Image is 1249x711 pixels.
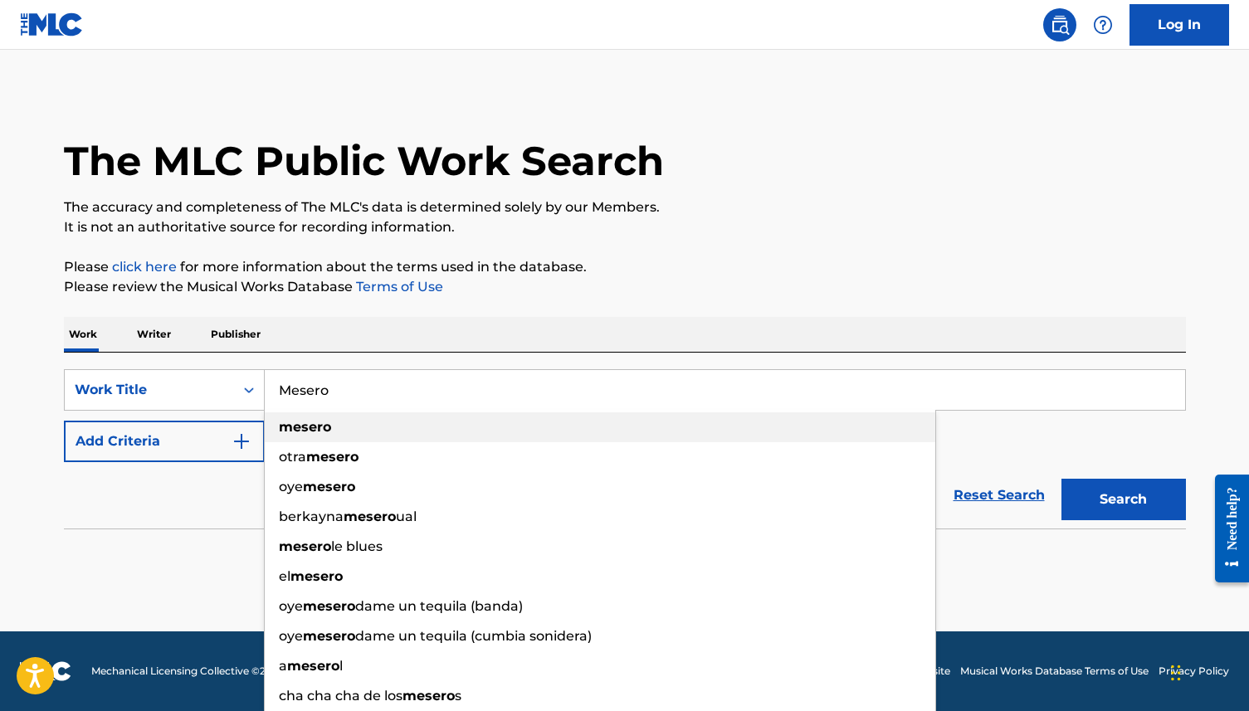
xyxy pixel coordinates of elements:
[64,317,102,352] p: Work
[1171,648,1181,698] div: Drag
[1061,479,1186,520] button: Search
[75,380,224,400] div: Work Title
[64,369,1186,528] form: Search Form
[1129,4,1229,46] a: Log In
[91,664,284,679] span: Mechanical Licensing Collective © 2025
[287,658,339,674] strong: mesero
[355,598,523,614] span: dame un tequila (banda)
[303,628,355,644] strong: mesero
[64,197,1186,217] p: The accuracy and completeness of The MLC's data is determined solely by our Members.
[279,479,303,494] span: oye
[20,12,84,37] img: MLC Logo
[64,257,1186,277] p: Please for more information about the terms used in the database.
[306,449,359,465] strong: mesero
[64,217,1186,237] p: It is not an authoritative source for recording information.
[339,658,343,674] span: l
[1159,664,1229,679] a: Privacy Policy
[279,598,303,614] span: oye
[279,509,344,524] span: berkayna
[64,277,1186,297] p: Please review the Musical Works Database
[355,628,592,644] span: dame un tequila (cumbia sonidera)
[303,479,355,494] strong: mesero
[1043,8,1076,41] a: Public Search
[279,419,331,435] strong: mesero
[64,421,265,462] button: Add Criteria
[353,279,443,295] a: Terms of Use
[132,317,176,352] p: Writer
[20,661,71,681] img: logo
[396,509,417,524] span: ual
[403,688,455,704] strong: mesero
[1086,8,1120,41] div: Help
[1166,631,1249,711] iframe: Chat Widget
[344,509,396,524] strong: mesero
[279,568,290,584] span: el
[455,688,461,704] span: s
[232,431,251,451] img: 9d2ae6d4665cec9f34b9.svg
[290,568,343,584] strong: mesero
[960,664,1149,679] a: Musical Works Database Terms of Use
[331,538,383,554] span: le blues
[279,658,287,674] span: a
[206,317,266,352] p: Publisher
[112,259,177,275] a: click here
[279,688,403,704] span: cha cha cha de los
[64,136,664,186] h1: The MLC Public Work Search
[1050,15,1070,35] img: search
[279,449,306,465] span: otra
[303,598,355,614] strong: mesero
[279,538,331,554] strong: mesero
[1093,15,1113,35] img: help
[1203,461,1249,595] iframe: Resource Center
[945,477,1053,514] a: Reset Search
[279,628,303,644] span: oye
